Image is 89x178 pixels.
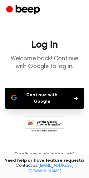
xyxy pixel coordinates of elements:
[5,88,84,109] button: Continue with Google
[28,164,73,174] a: [EMAIL_ADDRESS][DOMAIN_NAME]
[5,40,84,50] h1: Log In
[6,4,42,16] a: Beep
[5,151,84,168] p: Don’t have an account?
[4,163,85,174] span: Contact us
[5,55,84,71] p: Welcome back! Continue with Google to log in.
